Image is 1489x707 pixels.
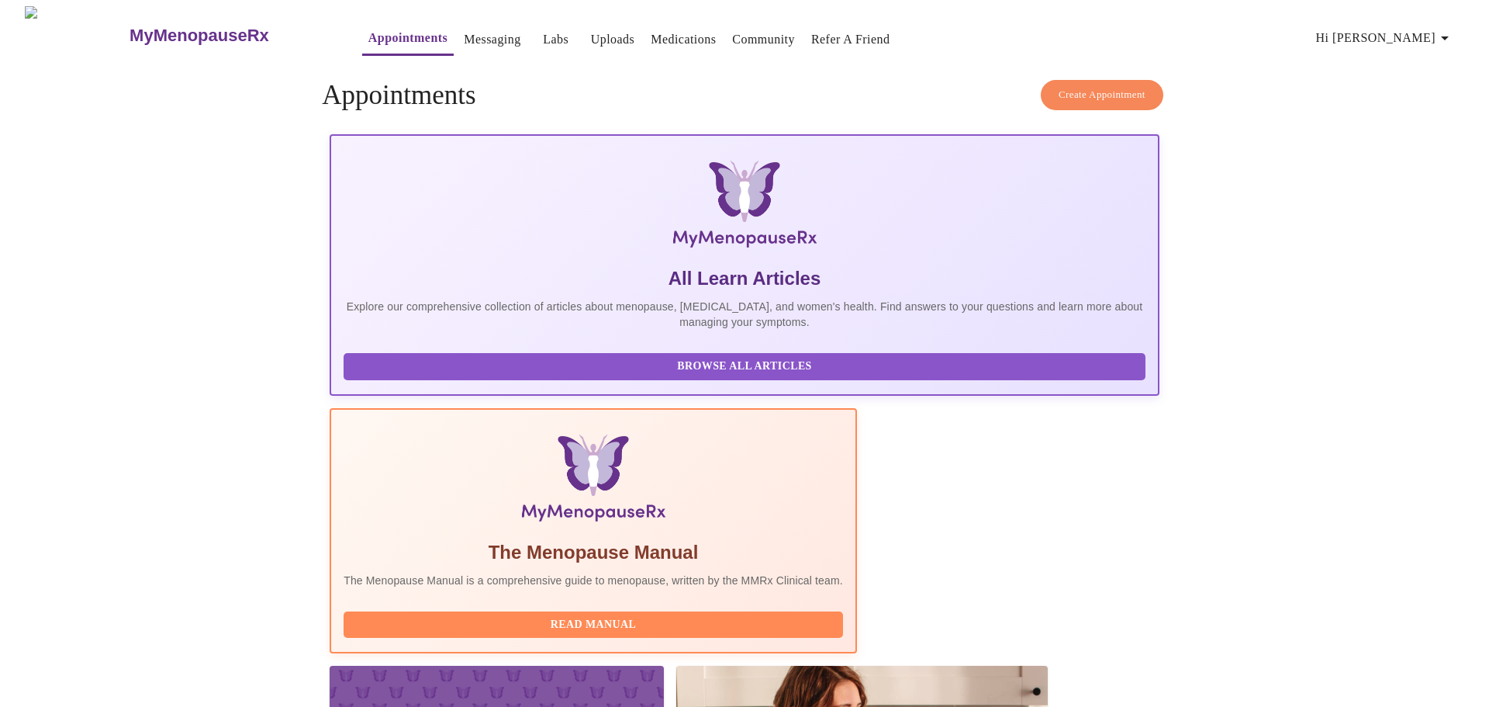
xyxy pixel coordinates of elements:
[468,161,1021,254] img: MyMenopauseRx Logo
[25,6,128,64] img: MyMenopauseRx Logo
[1310,23,1460,54] button: Hi [PERSON_NAME]
[591,29,635,50] a: Uploads
[344,617,847,630] a: Read Manual
[322,80,1167,111] h4: Appointments
[344,540,843,565] h5: The Menopause Manual
[458,24,527,55] button: Messaging
[1059,86,1145,104] span: Create Appointment
[344,266,1145,291] h5: All Learn Articles
[1041,80,1163,110] button: Create Appointment
[1316,27,1454,49] span: Hi [PERSON_NAME]
[130,26,269,46] h3: MyMenopauseRx
[344,299,1145,330] p: Explore our comprehensive collection of articles about menopause, [MEDICAL_DATA], and women's hea...
[543,29,568,50] a: Labs
[811,29,890,50] a: Refer a Friend
[344,359,1149,372] a: Browse All Articles
[464,29,520,50] a: Messaging
[531,24,581,55] button: Labs
[732,29,795,50] a: Community
[128,9,331,63] a: MyMenopauseRx
[359,615,827,635] span: Read Manual
[362,23,454,56] button: Appointments
[726,24,801,55] button: Community
[368,27,447,49] a: Appointments
[644,24,722,55] button: Medications
[344,353,1145,380] button: Browse All Articles
[344,612,843,639] button: Read Manual
[805,24,897,55] button: Refer a Friend
[423,435,763,528] img: Menopause Manual
[651,29,716,50] a: Medications
[359,357,1130,376] span: Browse All Articles
[344,573,843,588] p: The Menopause Manual is a comprehensive guide to menopause, written by the MMRx Clinical team.
[585,24,641,55] button: Uploads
